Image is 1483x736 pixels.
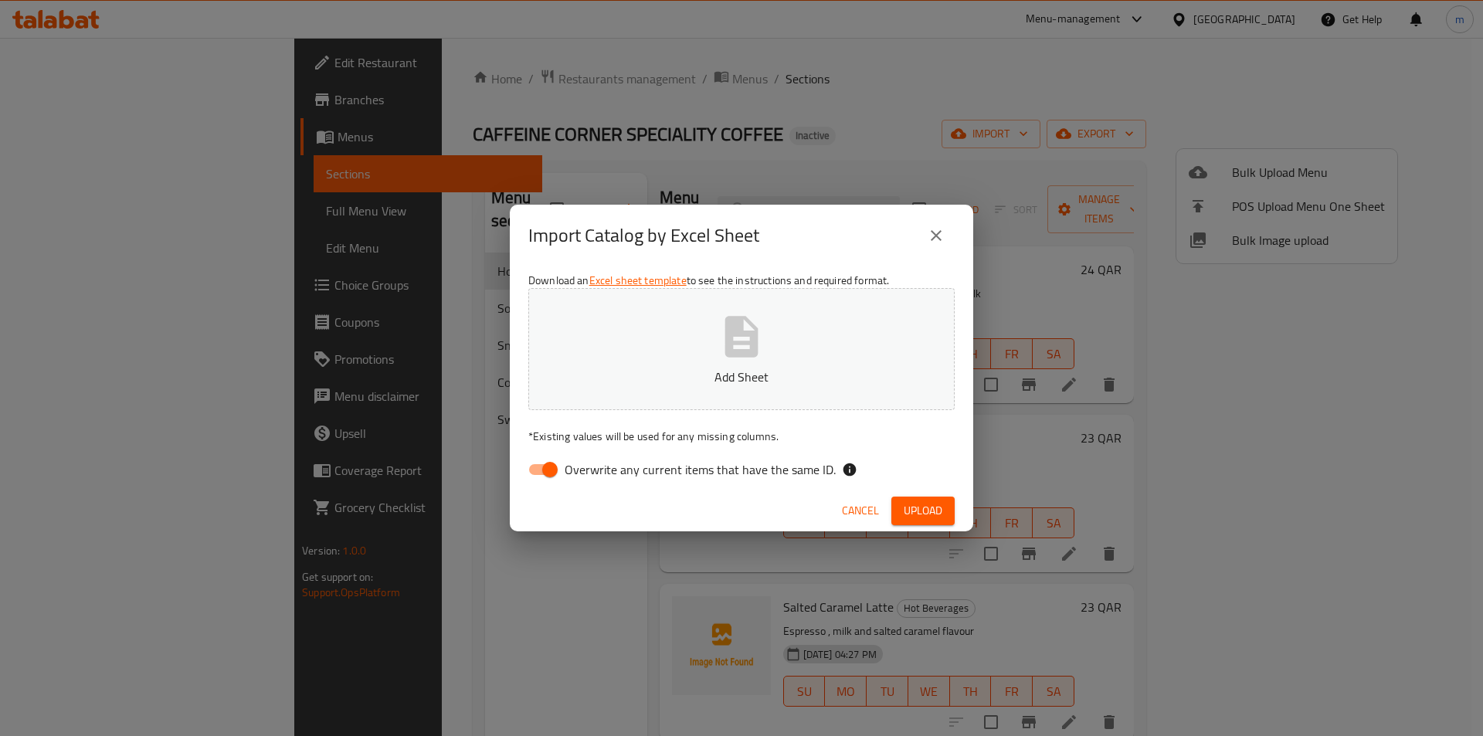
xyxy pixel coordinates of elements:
[510,266,973,490] div: Download an to see the instructions and required format.
[842,462,857,477] svg: If the overwrite option isn't selected, then the items that match an existing ID will be ignored ...
[528,429,955,444] p: Existing values will be used for any missing columns.
[904,501,942,521] span: Upload
[565,460,836,479] span: Overwrite any current items that have the same ID.
[528,223,759,248] h2: Import Catalog by Excel Sheet
[589,270,687,290] a: Excel sheet template
[842,501,879,521] span: Cancel
[552,368,931,386] p: Add Sheet
[891,497,955,525] button: Upload
[836,497,885,525] button: Cancel
[918,217,955,254] button: close
[528,288,955,410] button: Add Sheet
